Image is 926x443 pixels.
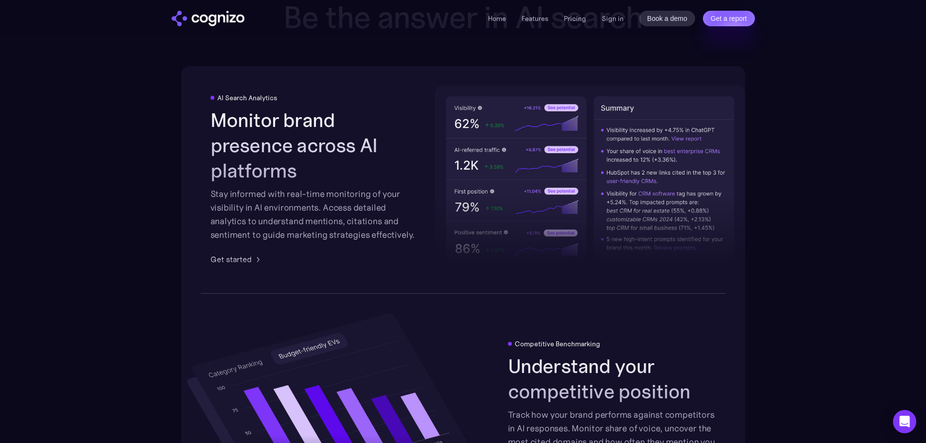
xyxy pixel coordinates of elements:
[435,86,745,274] img: AI visibility metrics performance insights
[172,11,245,26] img: cognizo logo
[508,354,716,404] h2: Understand your competitive position
[210,253,252,265] div: Get started
[893,410,916,433] div: Open Intercom Messenger
[488,14,506,23] a: Home
[210,187,419,242] div: Stay informed with real-time monitoring of your visibility in AI environments. Access detailed an...
[564,14,586,23] a: Pricing
[602,13,624,24] a: Sign in
[522,14,548,23] a: Features
[703,11,755,26] a: Get a report
[639,11,695,26] a: Book a demo
[172,11,245,26] a: home
[210,107,419,183] h2: Monitor brand presence across AI platforms
[217,94,277,102] div: AI Search Analytics
[210,253,263,265] a: Get started
[515,340,600,348] div: Competitive Benchmarking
